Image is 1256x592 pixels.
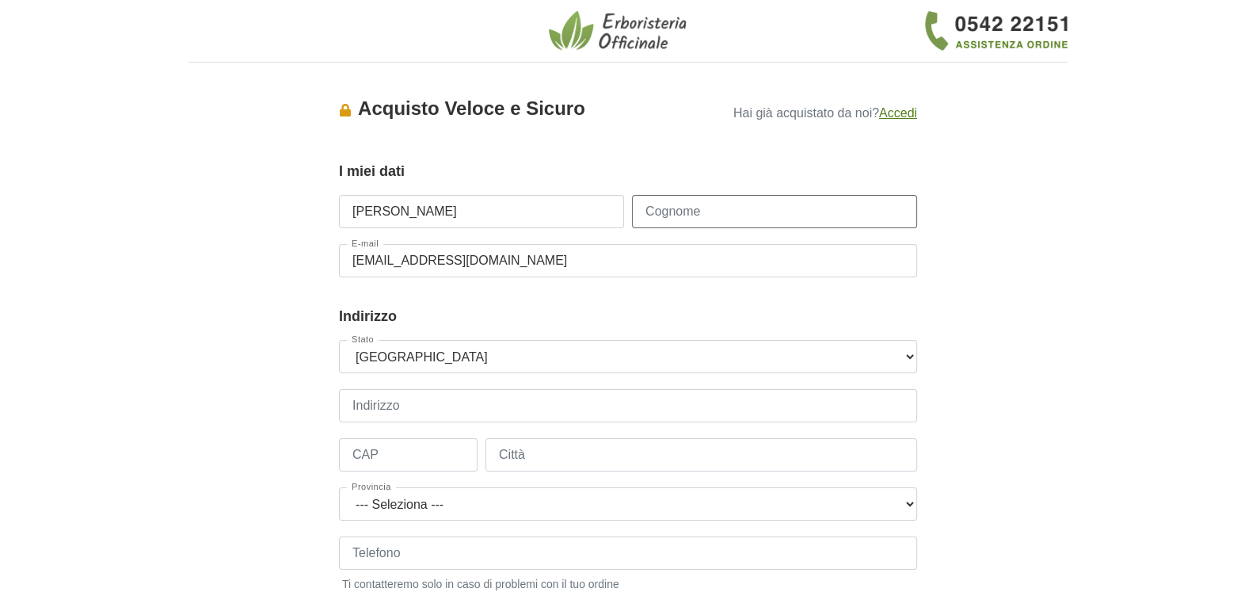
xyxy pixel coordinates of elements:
p: Hai già acquistato da noi? [705,101,917,123]
label: Stato [347,335,379,344]
img: Erboristeria Officinale [549,10,691,52]
legend: I miei dati [339,161,917,182]
label: E-mail [347,239,383,248]
input: CAP [339,438,478,472]
input: Cognome [632,195,917,228]
label: Provincia [347,483,396,491]
legend: Indirizzo [339,306,917,327]
input: Nome [339,195,624,228]
input: E-mail [339,244,917,277]
input: Indirizzo [339,389,917,422]
a: Accedi [879,106,917,120]
div: Acquisto Veloce e Sicuro [339,94,705,123]
input: Città [485,438,917,472]
input: Telefono [339,537,917,570]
